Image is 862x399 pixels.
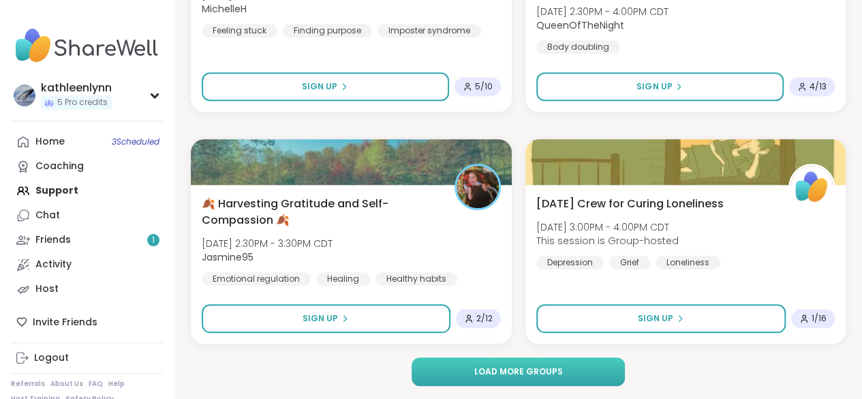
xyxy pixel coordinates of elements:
[536,18,624,32] b: QueenOfTheNight
[474,366,562,378] span: Load more groups
[11,130,163,154] a: Home3Scheduled
[457,166,499,208] img: Jasmine95
[202,24,277,38] div: Feeling stuck
[35,160,84,173] div: Coaching
[41,80,112,95] div: kathleenlynn
[378,24,481,38] div: Imposter syndrome
[302,80,337,93] span: Sign Up
[35,135,65,149] div: Home
[35,233,71,247] div: Friends
[11,277,163,301] a: Host
[790,166,833,208] img: ShareWell
[50,379,83,389] a: About Us
[475,81,493,92] span: 5 / 10
[35,282,59,296] div: Host
[375,272,457,286] div: Healthy habits
[11,154,163,179] a: Coaching
[112,136,159,147] span: 3 Scheduled
[34,351,69,365] div: Logout
[536,40,620,54] div: Body doubling
[202,272,311,286] div: Emotional regulation
[11,228,163,252] a: Friends1
[202,237,333,250] span: [DATE] 2:30PM - 3:30PM CDT
[14,85,35,106] img: kathleenlynn
[316,272,370,286] div: Healing
[35,209,60,222] div: Chat
[202,2,247,16] b: MichelleH
[536,72,784,101] button: Sign Up
[202,304,450,333] button: Sign Up
[656,256,720,269] div: Loneliness
[202,196,440,228] span: 🍂 Harvesting Gratitude and Self-Compassion 🍂
[202,250,253,264] b: Jasmine95
[476,313,493,324] span: 2 / 12
[536,256,604,269] div: Depression
[11,252,163,277] a: Activity
[303,312,338,325] span: Sign Up
[35,258,72,271] div: Activity
[11,379,45,389] a: Referrals
[536,234,679,248] span: This session is Group-hosted
[536,196,724,212] span: [DATE] Crew for Curing Loneliness
[636,80,672,93] span: Sign Up
[11,310,163,334] div: Invite Friends
[11,203,163,228] a: Chat
[536,304,786,333] button: Sign Up
[202,72,449,101] button: Sign Up
[152,235,155,246] span: 1
[536,5,668,18] span: [DATE] 2:30PM - 4:00PM CDT
[638,312,673,325] span: Sign Up
[11,22,163,70] img: ShareWell Nav Logo
[89,379,103,389] a: FAQ
[108,379,125,389] a: Help
[11,346,163,370] a: Logout
[412,357,624,386] button: Load more groups
[609,256,650,269] div: Grief
[283,24,372,38] div: Finding purpose
[57,97,108,108] span: 5 Pro credits
[536,220,679,234] span: [DATE] 3:00PM - 4:00PM CDT
[810,81,827,92] span: 4 / 13
[812,313,827,324] span: 1 / 16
